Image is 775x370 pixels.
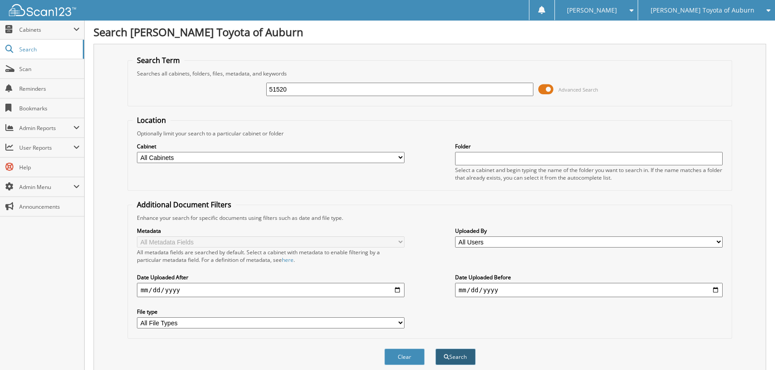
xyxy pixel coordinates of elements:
span: Reminders [19,85,80,92]
span: [PERSON_NAME] [567,8,617,13]
button: Search [435,349,476,365]
span: Announcements [19,203,80,210]
label: Folder [455,143,723,150]
span: Bookmarks [19,105,80,112]
label: Date Uploaded Before [455,273,723,281]
span: Help [19,164,80,171]
span: Admin Reports [19,124,73,132]
input: end [455,283,723,297]
input: start [137,283,405,297]
label: File type [137,308,405,315]
div: Optionally limit your search to a particular cabinet or folder [132,130,727,137]
span: [PERSON_NAME] Toyota of Auburn [651,8,754,13]
label: Uploaded By [455,227,723,235]
button: Clear [384,349,425,365]
div: Enhance your search for specific documents using filters such as date and file type. [132,214,727,222]
label: Cabinet [137,143,405,150]
span: Admin Menu [19,183,73,191]
iframe: Chat Widget [730,327,775,370]
span: User Reports [19,144,73,151]
img: scan123-logo-white.svg [9,4,76,16]
span: Scan [19,65,80,73]
label: Metadata [137,227,405,235]
legend: Location [132,115,170,125]
span: Advanced Search [558,86,598,93]
a: here [282,256,294,264]
h1: Search [PERSON_NAME] Toyota of Auburn [94,25,766,39]
div: Searches all cabinets, folders, files, metadata, and keywords [132,70,727,77]
div: All metadata fields are searched by default. Select a cabinet with metadata to enable filtering b... [137,248,405,264]
div: Select a cabinet and begin typing the name of the folder you want to search in. If the name match... [455,166,723,181]
legend: Additional Document Filters [132,200,236,210]
legend: Search Term [132,55,184,65]
label: Date Uploaded After [137,273,405,281]
span: Search [19,46,78,53]
span: Cabinets [19,26,73,34]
